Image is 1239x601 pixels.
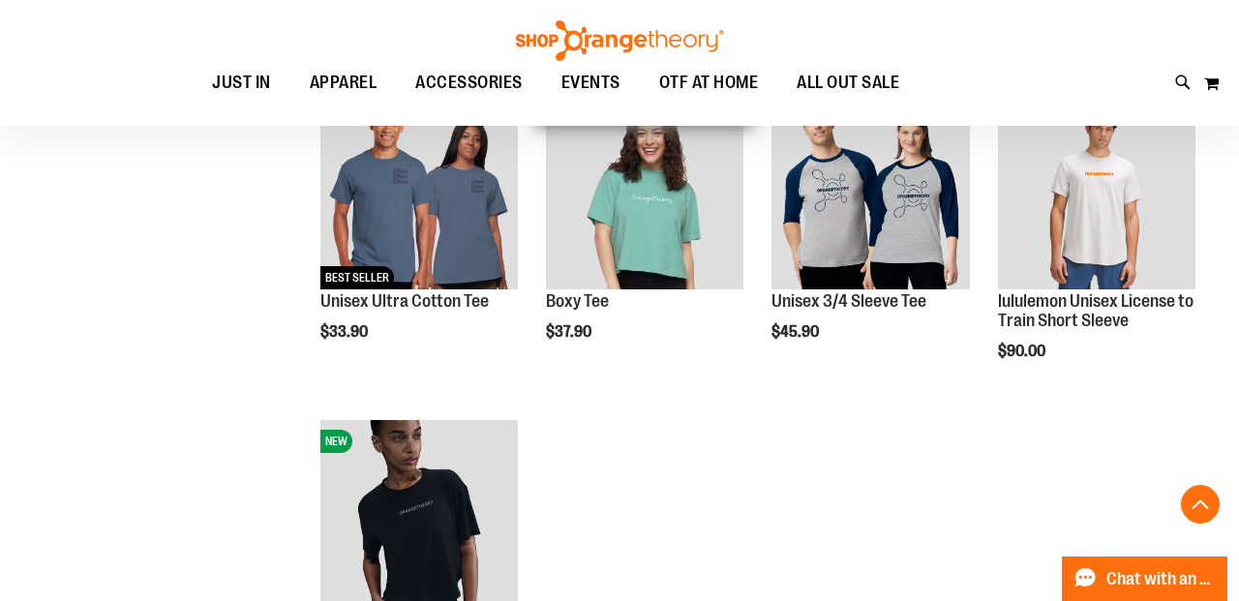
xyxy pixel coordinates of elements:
span: ALL OUT SALE [797,61,899,105]
img: lululemon Unisex License to Train Short Sleeve [998,92,1195,289]
a: lululemon Unisex License to Train Short Sleeve [998,291,1194,330]
span: $45.90 [771,323,822,341]
span: $90.00 [998,343,1048,360]
span: $37.90 [546,323,594,341]
span: Chat with an Expert [1106,570,1216,588]
span: NEW [320,430,352,453]
a: Boxy TeeNEW [546,92,743,292]
span: APPAREL [310,61,378,105]
div: product [988,82,1205,409]
a: Boxy Tee [546,291,609,311]
img: Shop Orangetheory [513,20,726,61]
img: Boxy Tee [546,92,743,289]
a: Unisex 3/4 Sleeve TeeNEW [771,92,969,292]
div: product [311,82,528,390]
a: Unisex 3/4 Sleeve Tee [771,291,926,311]
span: EVENTS [561,61,620,105]
img: Unisex Ultra Cotton Tee [320,92,518,289]
span: OTF AT HOME [659,61,759,105]
span: BEST SELLER [320,266,394,289]
button: Back To Top [1181,485,1220,524]
span: ACCESSORIES [415,61,523,105]
a: Unisex Ultra Cotton Tee [320,291,489,311]
div: product [762,82,979,390]
a: Unisex Ultra Cotton TeeNEWBEST SELLER [320,92,518,292]
span: JUST IN [212,61,271,105]
div: product [536,82,753,390]
img: Unisex 3/4 Sleeve Tee [771,92,969,289]
a: lululemon Unisex License to Train Short SleeveNEW [998,92,1195,292]
span: $33.90 [320,323,371,341]
button: Chat with an Expert [1062,556,1228,601]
